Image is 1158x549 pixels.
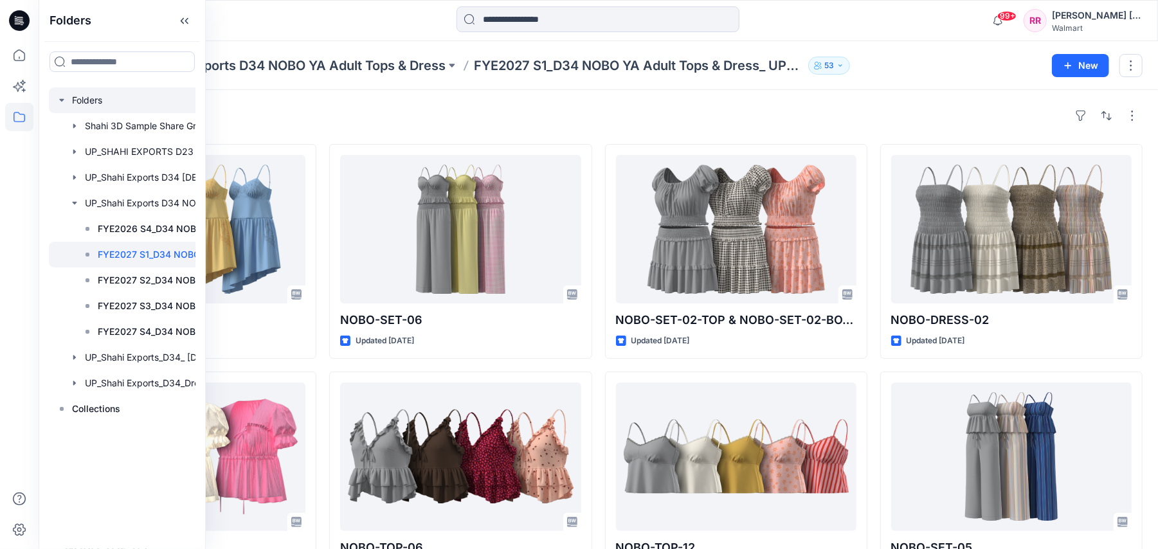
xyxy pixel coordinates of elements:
[356,334,414,348] p: Updated [DATE]
[631,334,690,348] p: Updated [DATE]
[891,382,1132,531] a: NOBO-SET-05
[98,247,234,262] p: FYE2027 S1_D34 NOBO YA Adult Tops & Dress_ UP_Shahi Exports (Clone)
[891,311,1132,329] p: NOBO-DRESS-02
[72,401,120,417] p: Collections
[616,155,856,303] a: NOBO-SET-02-TOP & NOBO-SET-02-BOTTOM
[98,298,234,314] p: FYE2027 S3_D34 NOBO YA Adult Tops & Dress_ UP_Shahi Exports
[808,57,850,75] button: 53
[1024,9,1047,32] div: RR
[474,57,803,75] p: FYE2027 S1_D34 NOBO YA Adult Tops & Dress_ UP_Shahi Exports (Clone)
[1052,8,1142,23] div: [PERSON_NAME] [PERSON_NAME]
[340,382,581,531] a: NOBO-TOP-06
[1052,54,1109,77] button: New
[340,155,581,303] a: NOBO-SET-06
[1052,23,1142,33] div: Walmart
[98,221,234,237] p: FYE2026 S4_D34 NOBO YA Adult Tops & Dress_ UP_Shahi Exports
[128,57,446,75] a: UP_Shahi Exports D34 NOBO YA Adult Tops & Dress
[340,311,581,329] p: NOBO-SET-06
[616,311,856,329] p: NOBO-SET-02-TOP & NOBO-SET-02-BOTTOM
[98,324,234,339] p: FYE2027 S4_D34 NOBO YA Adult Tops & Dress_ UP_Shahi Exports
[98,273,234,288] p: FYE2027 S2_D34 NOBO YA Adult Tops & Dress_ UP_Shahi Exports
[891,155,1132,303] a: NOBO-DRESS-02
[997,11,1017,21] span: 99+
[616,382,856,531] a: NOBO-TOP-12
[907,334,965,348] p: Updated [DATE]
[824,59,834,73] p: 53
